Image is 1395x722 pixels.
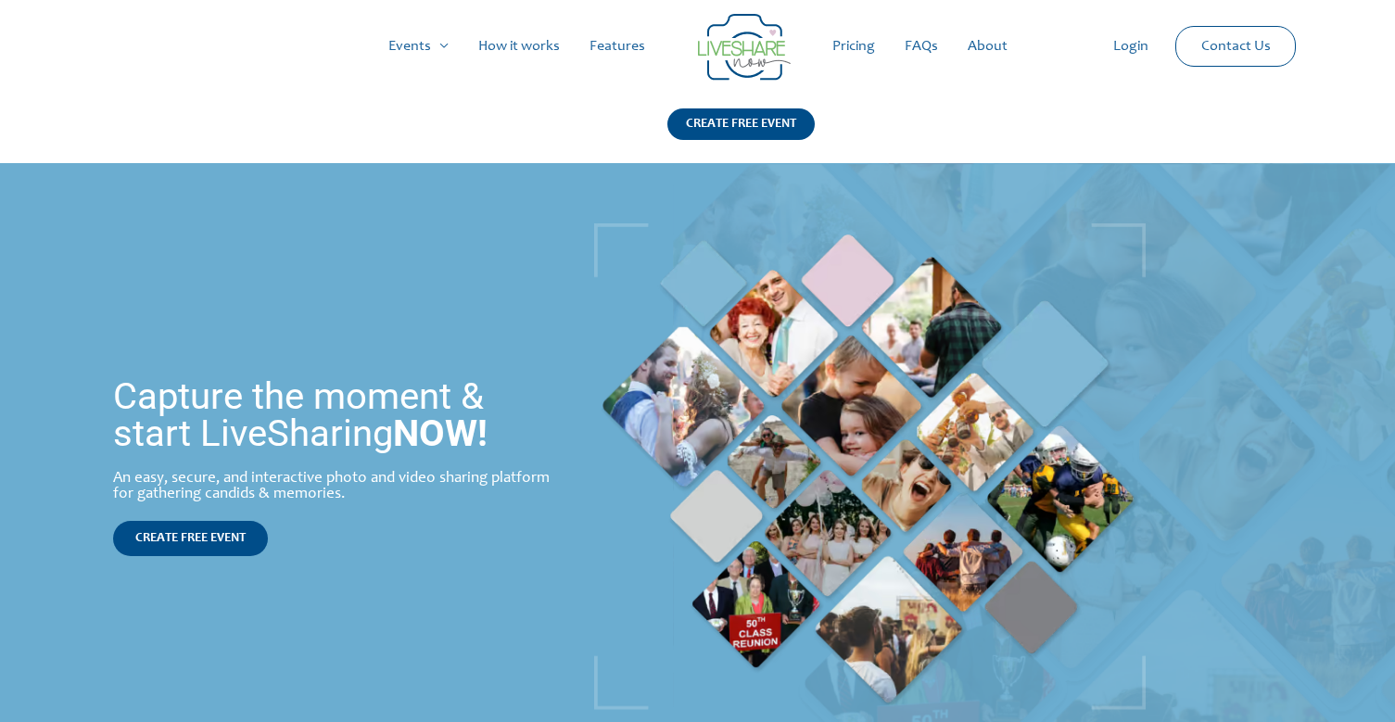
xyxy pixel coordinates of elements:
a: Login [1098,17,1163,76]
nav: Site Navigation [32,17,1363,76]
a: About [953,17,1022,76]
a: Pricing [818,17,890,76]
h1: Capture the moment & start LiveSharing [113,378,554,452]
a: Contact Us [1186,27,1286,66]
img: LiveShare logo - Capture & Share Event Memories [698,14,791,81]
img: Live Photobooth [594,223,1147,710]
span: CREATE FREE EVENT [135,532,246,545]
a: CREATE FREE EVENT [113,521,268,556]
a: Events [374,17,463,76]
a: FAQs [890,17,953,76]
a: CREATE FREE EVENT [667,108,815,163]
div: CREATE FREE EVENT [667,108,815,140]
a: How it works [463,17,575,76]
div: An easy, secure, and interactive photo and video sharing platform for gathering candids & memories. [113,471,554,502]
a: Features [575,17,660,76]
strong: NOW! [393,412,488,455]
